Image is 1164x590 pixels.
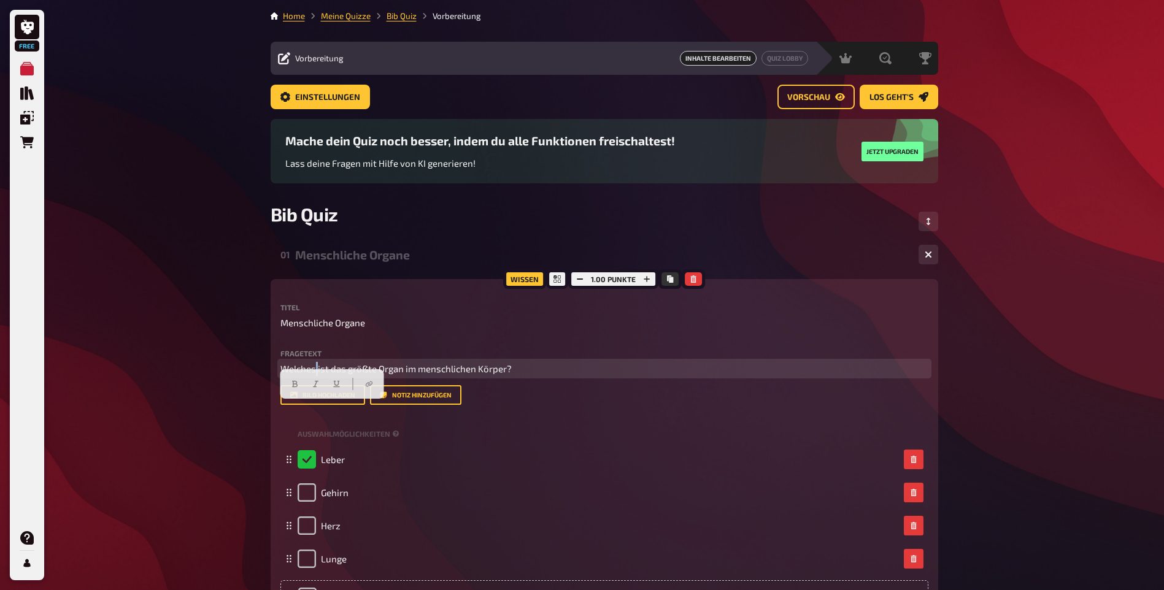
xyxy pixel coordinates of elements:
span: Welches ist das größte Organ im menschlichen Körper? [280,363,512,374]
span: Los geht's [869,93,914,102]
span: Auswahlmöglichkeiten [298,429,390,439]
h3: Mache dein Quiz noch besser, indem du alle Funktionen freischaltest! [285,134,675,148]
button: Einstellungen [271,85,370,109]
div: Wissen [503,269,546,289]
span: Leber [321,454,345,465]
a: Bib Quiz [387,11,417,21]
button: Los geht's [860,85,938,109]
li: Bib Quiz [371,10,417,22]
li: Meine Quizze [305,10,371,22]
span: Vorschau [787,93,830,102]
label: Titel [280,304,928,311]
button: Kopieren [661,272,679,286]
span: Lass deine Fragen mit Hilfe von KI generieren! [285,158,476,169]
a: Inhalte Bearbeiten [680,51,757,66]
span: Einstellungen [295,93,360,102]
span: Lunge [321,553,347,564]
div: Menschliche Organe [295,248,909,262]
span: Free [16,42,38,50]
span: Menschliche Organe [280,316,365,330]
div: 1.00 Punkte [568,269,658,289]
div: 01 [280,249,290,260]
span: Bib Quiz [271,203,338,225]
button: Vorschau [777,85,855,109]
a: Meine Quizze [321,11,371,21]
span: Vorbereitung [295,53,344,63]
span: Herz [321,520,341,531]
label: Fragetext [280,350,928,357]
button: Notiz hinzufügen [370,385,461,405]
li: Home [283,10,305,22]
a: Home [283,11,305,21]
button: Reihenfolge anpassen [919,212,938,231]
button: Quiz Lobby [761,51,808,66]
span: Gehirn [321,487,349,498]
li: Vorbereitung [417,10,481,22]
button: Jetzt upgraden [861,142,923,161]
